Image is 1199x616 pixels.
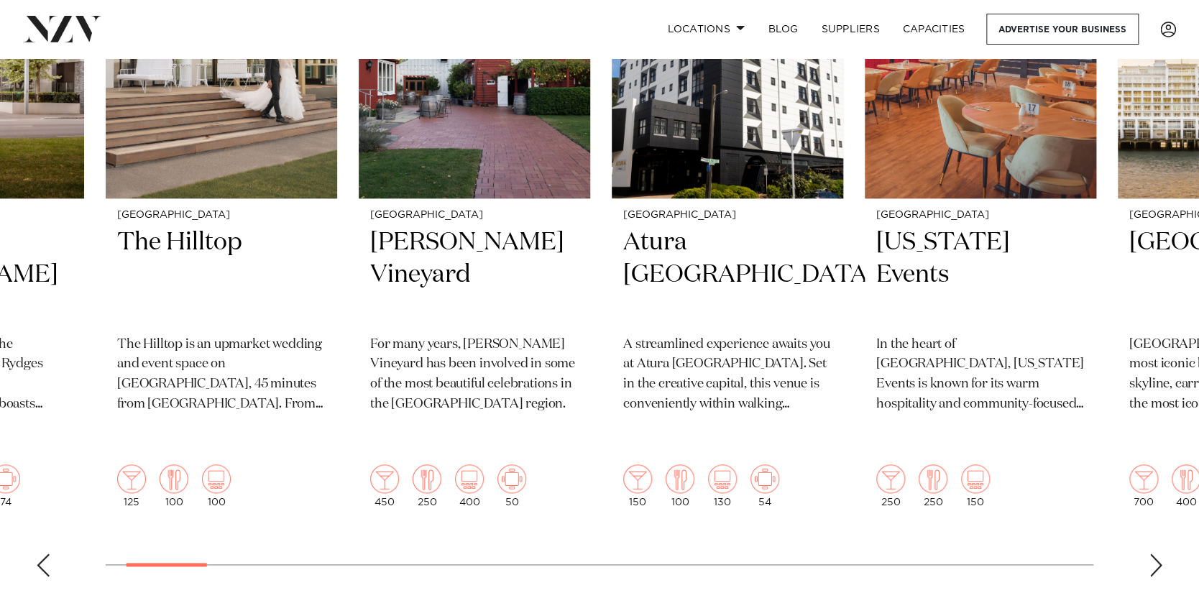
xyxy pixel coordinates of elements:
p: The Hilltop is an upmarket wedding and event space on [GEOGRAPHIC_DATA], 45 minutes from [GEOGRAP... [117,335,326,415]
img: theatre.png [455,464,484,493]
div: 125 [117,464,146,507]
small: [GEOGRAPHIC_DATA] [876,210,1085,221]
img: theatre.png [708,464,737,493]
img: nzv-logo.png [23,16,101,42]
img: dining.png [919,464,947,493]
div: 54 [750,464,779,507]
div: 150 [623,464,652,507]
img: theatre.png [202,464,231,493]
div: 700 [1129,464,1158,507]
div: 100 [202,464,231,507]
small: [GEOGRAPHIC_DATA] [623,210,832,221]
div: 130 [708,464,737,507]
img: theatre.png [961,464,990,493]
h2: Atura [GEOGRAPHIC_DATA] [623,226,832,323]
p: For many years, [PERSON_NAME] Vineyard has been involved in some of the most beautiful celebratio... [370,335,579,415]
small: [GEOGRAPHIC_DATA] [117,210,326,221]
img: dining.png [160,464,188,493]
div: 250 [413,464,441,507]
a: SUPPLIERS [809,14,891,45]
div: 250 [919,464,947,507]
h2: [US_STATE] Events [876,226,1085,323]
div: 400 [455,464,484,507]
h2: [PERSON_NAME] Vineyard [370,226,579,323]
img: meeting.png [497,464,526,493]
p: In the heart of [GEOGRAPHIC_DATA], [US_STATE] Events is known for its warm hospitality and commun... [876,335,1085,415]
img: dining.png [413,464,441,493]
a: Capacities [891,14,977,45]
small: [GEOGRAPHIC_DATA] [370,210,579,221]
a: Locations [656,14,756,45]
div: 250 [876,464,905,507]
img: cocktail.png [370,464,399,493]
div: 450 [370,464,399,507]
a: BLOG [756,14,809,45]
img: cocktail.png [1129,464,1158,493]
h2: The Hilltop [117,226,326,323]
p: A streamlined experience awaits you at Atura [GEOGRAPHIC_DATA]. Set in the creative capital, this... [623,335,832,415]
img: meeting.png [750,464,779,493]
div: 150 [961,464,990,507]
a: Advertise your business [986,14,1139,45]
img: cocktail.png [117,464,146,493]
div: 100 [160,464,188,507]
img: dining.png [666,464,694,493]
div: 50 [497,464,526,507]
img: cocktail.png [876,464,905,493]
img: cocktail.png [623,464,652,493]
div: 100 [666,464,694,507]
